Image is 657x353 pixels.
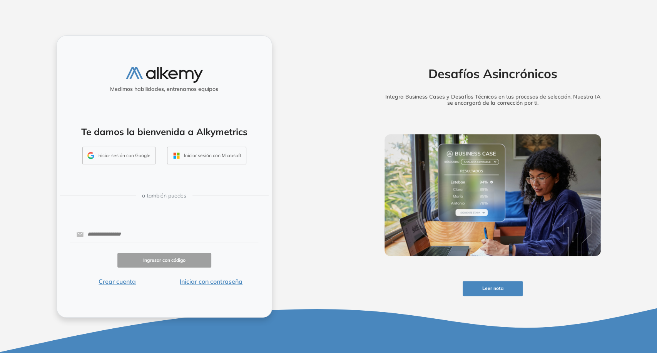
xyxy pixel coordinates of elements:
[172,151,181,160] img: OUTLOOK_ICON
[385,134,601,256] img: img-more-info
[60,86,269,92] h5: Medimos habilidades, entrenamos equipos
[67,126,262,137] h4: Te damos la bienvenida a Alkymetrics
[373,94,613,107] h5: Integra Business Cases y Desafíos Técnicos en tus procesos de selección. Nuestra IA se encargará ...
[117,253,211,268] button: Ingresar con código
[70,277,164,286] button: Crear cuenta
[164,277,258,286] button: Iniciar con contraseña
[82,147,155,164] button: Iniciar sesión con Google
[167,147,246,164] button: Iniciar sesión con Microsoft
[87,152,94,159] img: GMAIL_ICON
[373,66,613,81] h2: Desafíos Asincrónicos
[142,192,186,200] span: o también puedes
[518,264,657,353] div: Widget de chat
[518,264,657,353] iframe: Chat Widget
[126,67,203,83] img: logo-alkemy
[463,281,523,296] button: Leer nota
